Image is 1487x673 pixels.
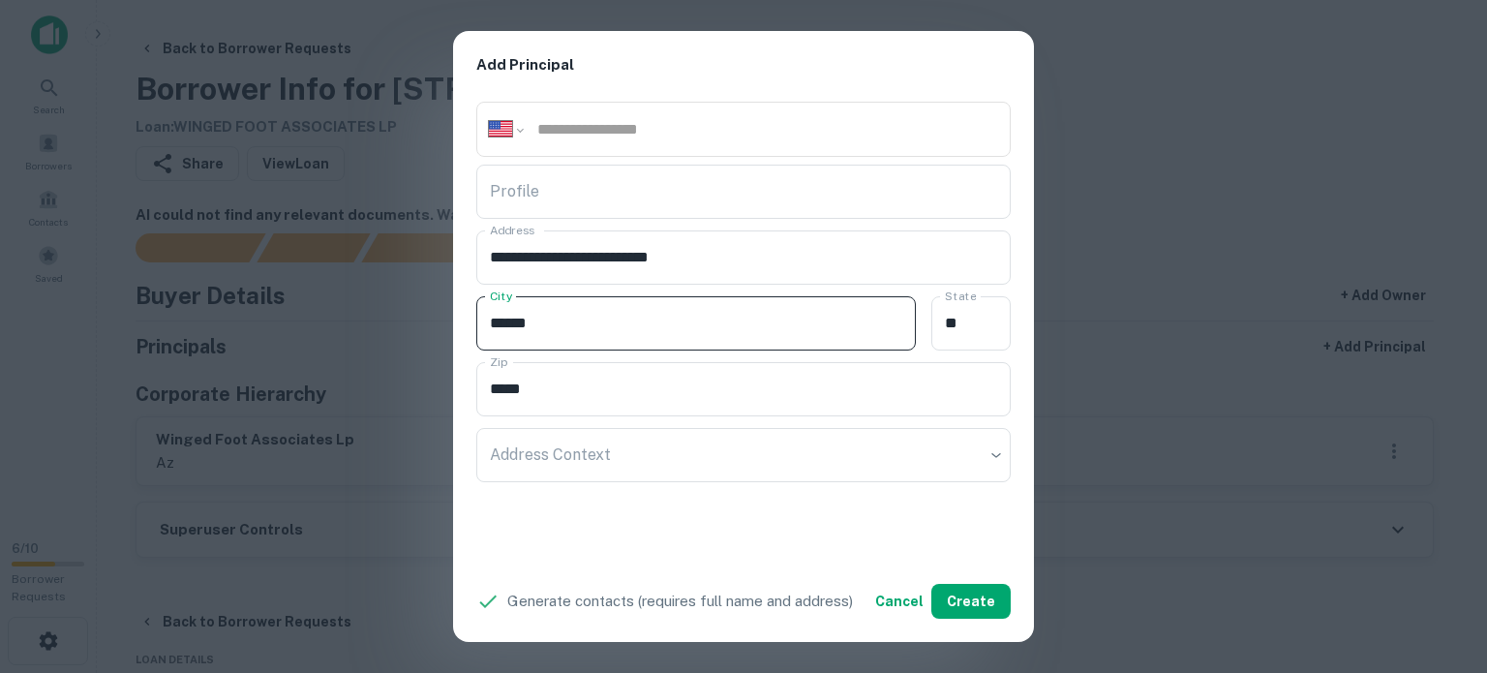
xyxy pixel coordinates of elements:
button: Create [931,584,1011,619]
p: Generate contacts (requires full name and address) [507,590,853,613]
div: ​ [476,428,1011,482]
label: State [945,288,976,304]
label: Zip [490,353,507,370]
button: Cancel [867,584,931,619]
label: City [490,288,512,304]
label: Address [490,222,534,238]
h2: Add Principal [453,31,1034,100]
iframe: Chat Widget [1390,518,1487,611]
